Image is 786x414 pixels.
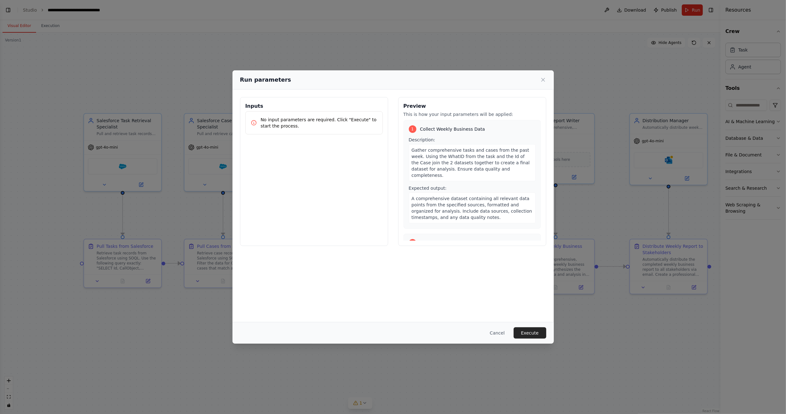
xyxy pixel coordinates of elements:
span: Description: [409,137,435,142]
span: Collect Weekly Business Data [420,126,485,132]
h3: Preview [404,102,541,110]
button: Cancel [485,327,510,339]
span: Gather comprehensive tasks and cases from the past week. Using the WhatID from the task and the I... [412,148,530,178]
span: A comprehensive dataset containing all relevant data points from the specified sources, formatted... [412,196,532,220]
button: Execute [514,327,546,339]
div: 1 [409,125,416,133]
h2: Run parameters [240,75,291,84]
span: Expected output: [409,186,447,191]
p: No input parameters are required. Click "Execute" to start the process. [261,117,377,129]
span: Analyze Business Trends and Metrics [420,240,501,246]
h3: Inputs [245,102,383,110]
p: This is how your input parameters will be applied: [404,111,541,117]
div: 2 [409,239,416,247]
